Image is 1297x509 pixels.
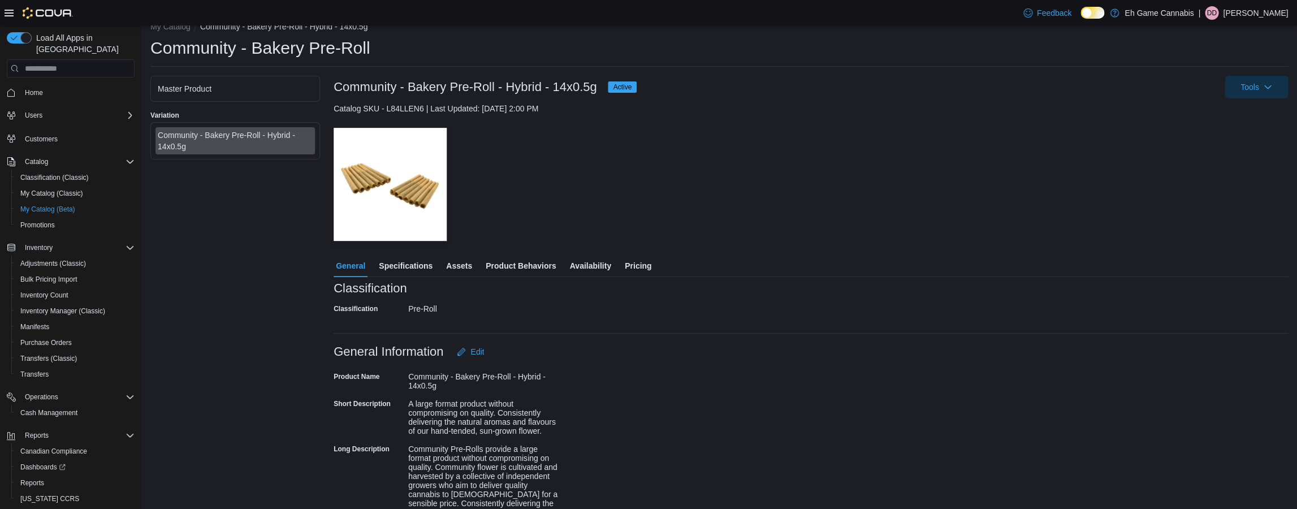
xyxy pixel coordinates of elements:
label: Long Description [334,445,390,454]
span: Inventory [20,241,135,255]
a: Reports [16,476,49,490]
a: Dashboards [16,460,70,474]
span: Tools [1240,81,1259,93]
span: Canadian Compliance [16,445,135,458]
span: Cash Management [20,408,77,417]
span: Dashboards [16,460,135,474]
span: Load All Apps in [GEOGRAPHIC_DATA] [32,32,135,55]
button: Transfers (Classic) [11,351,139,366]
h3: Community - Bakery Pre-Roll - Hybrid - 14x0.5g [334,80,596,94]
a: [US_STATE] CCRS [16,492,84,506]
button: Catalog [20,155,53,169]
span: Users [20,109,135,122]
label: Short Description [334,399,391,408]
button: Cash Management [11,405,139,421]
span: Manifests [20,322,49,331]
a: Home [20,86,47,100]
div: A large format product without compromising on quality. Consistently delivering the natural aroma... [408,395,560,435]
button: Inventory [20,241,57,255]
button: Operations [2,389,139,405]
a: Canadian Compliance [16,445,92,458]
span: Users [25,111,42,120]
span: Manifests [16,320,135,334]
div: Community - Bakery Pre-Roll - Hybrid - 14x0.5g [408,368,560,390]
span: Promotions [20,221,55,230]
span: Reports [25,431,49,440]
button: Users [2,107,139,123]
span: Reports [20,429,135,442]
button: Tools [1225,76,1288,98]
button: Customers [2,130,139,146]
label: Product Name [334,372,379,381]
a: Adjustments (Classic) [16,257,90,270]
span: Operations [25,392,58,402]
span: Edit [470,346,484,357]
span: Inventory Count [16,288,135,302]
span: Active [613,82,632,92]
span: Catalog [20,155,135,169]
button: Inventory Manager (Classic) [11,303,139,319]
h3: Classification [334,282,407,295]
button: Transfers [11,366,139,382]
a: Feedback [1019,2,1076,24]
img: Image for Community - Bakery Pre-Roll - Hybrid - 14x0.5g [334,128,447,241]
button: Purchase Orders [11,335,139,351]
span: My Catalog (Beta) [16,202,135,216]
button: My Catalog (Beta) [11,201,139,217]
button: My Catalog [150,22,191,31]
span: Availability [569,255,611,277]
span: Home [25,88,43,97]
span: Customers [20,131,135,145]
button: Edit [452,340,488,363]
span: Adjustments (Classic) [16,257,135,270]
span: Pricing [625,255,651,277]
span: Transfers (Classic) [16,352,135,365]
span: Canadian Compliance [20,447,87,456]
span: Washington CCRS [16,492,135,506]
button: Adjustments (Classic) [11,256,139,271]
button: Reports [11,475,139,491]
a: My Catalog (Classic) [16,187,88,200]
label: Classification [334,304,378,313]
a: Transfers [16,368,53,381]
button: Promotions [11,217,139,233]
div: Community - Bakery Pre-Roll - Hybrid - 14x0.5g [158,130,313,152]
span: Feedback [1037,7,1071,19]
span: Product Behaviors [486,255,556,277]
a: Customers [20,132,62,146]
p: | [1198,6,1200,20]
button: Users [20,109,47,122]
input: Dark Mode [1080,7,1104,19]
a: Inventory Manager (Classic) [16,304,110,318]
button: Inventory [2,240,139,256]
span: Transfers (Classic) [20,354,77,363]
span: Active [608,81,637,93]
img: Cova [23,7,73,19]
span: Reports [20,478,44,488]
span: Dashboards [20,463,66,472]
span: Customers [25,135,58,144]
label: Variation [150,111,179,120]
span: Classification (Classic) [16,171,135,184]
h1: Community - Bakery Pre-Roll [150,37,370,59]
span: Assets [446,255,472,277]
button: Manifests [11,319,139,335]
div: Catalog SKU - L84LLEN6 | Last Updated: [DATE] 2:00 PM [334,103,1288,114]
button: Inventory Count [11,287,139,303]
button: [US_STATE] CCRS [11,491,139,507]
a: Inventory Count [16,288,73,302]
button: Community - Bakery Pre-Roll - Hybrid - 14x0.5g [200,22,368,31]
span: DD [1207,6,1216,20]
button: Reports [2,428,139,443]
span: Inventory Manager (Classic) [16,304,135,318]
span: Adjustments (Classic) [20,259,86,268]
h3: General Information [334,345,443,359]
span: Specifications [379,255,433,277]
span: Catalog [25,157,48,166]
div: Master Product [158,83,313,94]
button: Canadian Compliance [11,443,139,459]
div: Dave Desmoulin [1205,6,1218,20]
a: Transfers (Classic) [16,352,81,365]
span: Promotions [16,218,135,232]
